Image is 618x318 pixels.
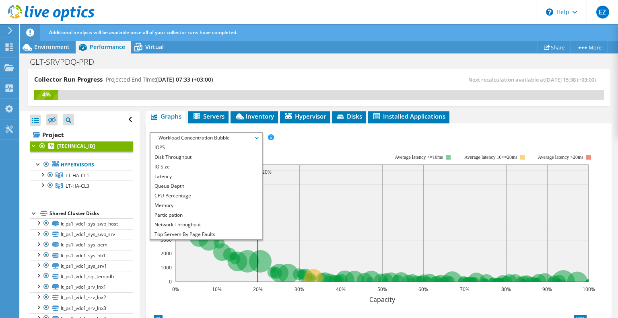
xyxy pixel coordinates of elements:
a: [TECHNICAL_ID] [30,141,133,152]
li: Disk Throughput [150,152,262,162]
a: LT-HA-CL1 [30,170,133,181]
a: lt_ps1_vdc1_srv_lnx1 [30,282,133,292]
li: Queue Depth [150,181,262,191]
span: Installed Applications [372,112,445,120]
a: lt_ps1_vdc1_sys_hb1 [30,250,133,261]
span: Virtual [145,43,164,51]
a: lt_ps1_vdc1_sys_swp_srv [30,229,133,240]
li: Latency [150,172,262,181]
text: Capacity [369,295,396,304]
div: 4% [34,90,58,99]
span: Servers [192,112,225,120]
span: Workload Concentration Bubble [154,133,258,143]
span: Next recalculation available at [468,76,600,83]
text: 2000 [161,250,172,257]
text: Average latency >20ms [538,154,583,160]
span: [DATE] 15:38 (+03:00) [545,76,596,83]
a: More [571,41,608,53]
text: 0 [169,278,172,285]
text: 0% [172,286,179,293]
div: Shared Cluster Disks [49,209,133,218]
a: lt_ps1_vdc1_sys_swp_host [30,218,133,229]
text: 70% [460,286,470,293]
a: lt_ps1_vdc1_sql_tempdb [30,271,133,281]
b: [TECHNICAL_ID] [57,143,95,150]
a: lt_ps1_vdc1_sys_oem [30,240,133,250]
text: 30% [295,286,304,293]
text: 100% [583,286,595,293]
a: Share [538,41,571,53]
h4: Projected End Time: [106,75,213,84]
tspan: Average latency 10<=20ms [464,154,517,160]
tspan: Average latency <=10ms [395,154,443,160]
a: LT-HA-CL3 [30,181,133,191]
svg: \n [546,8,553,16]
span: Additional analysis will be available once all of your collector runs have completed. [49,29,237,36]
span: EZ [596,6,609,18]
text: 20% [253,286,263,293]
text: 1000 [161,264,172,271]
li: IOPS [150,143,262,152]
span: [DATE] 07:33 (+03:00) [156,76,213,83]
a: lt_ps1_vdc1_srv_lnx2 [30,292,133,303]
span: LT-HA-CL3 [66,183,89,189]
li: CPU Percentage [150,191,262,201]
li: Network Throughput [150,220,262,230]
text: 20% [262,168,272,175]
text: 10% [212,286,222,293]
li: IO Size [150,162,262,172]
a: Project [30,128,133,141]
span: Hypervisor [284,112,326,120]
li: Memory [150,201,262,210]
a: lt_ps1_vdc1_srv_lnx3 [30,303,133,313]
li: Top Servers By Page Faults [150,230,262,239]
a: Hypervisors [30,160,133,170]
li: Participation [150,210,262,220]
span: Performance [90,43,125,51]
text: 90% [542,286,552,293]
text: 60% [418,286,428,293]
span: Graphs [150,112,181,120]
text: 40% [336,286,346,293]
text: 50% [377,286,387,293]
span: Inventory [235,112,274,120]
h1: GLT-SRVPDQ-PRD [26,57,107,66]
span: LT-HA-CL1 [66,172,89,179]
text: 80% [501,286,511,293]
a: lt_ps1_vdc1_sys_srv1 [30,261,133,271]
span: Environment [34,43,70,51]
span: Disks [336,112,362,120]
